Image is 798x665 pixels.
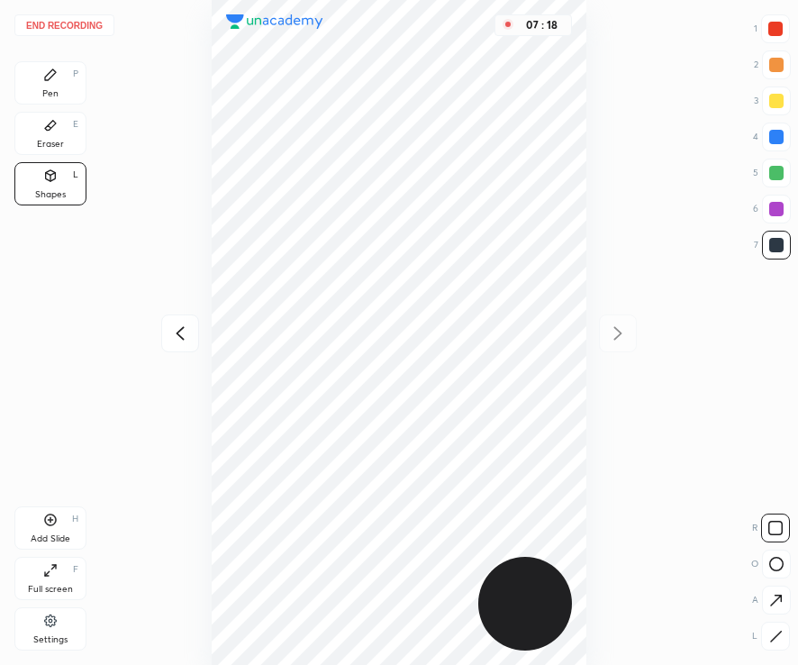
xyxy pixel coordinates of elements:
[753,159,791,187] div: 5
[754,87,791,115] div: 3
[754,50,791,79] div: 2
[752,514,790,542] div: R
[753,123,791,151] div: 4
[73,69,78,78] div: P
[14,14,114,36] button: End recording
[73,170,78,179] div: L
[752,622,790,651] div: L
[754,231,791,260] div: 7
[73,565,78,574] div: F
[37,140,64,149] div: Eraser
[73,120,78,129] div: E
[226,14,323,29] img: logo.38c385cc.svg
[31,534,70,543] div: Add Slide
[28,585,73,594] div: Full screen
[753,195,791,223] div: 6
[751,550,791,578] div: O
[72,515,78,524] div: H
[521,19,564,32] div: 07 : 18
[754,14,790,43] div: 1
[42,89,59,98] div: Pen
[35,190,66,199] div: Shapes
[752,586,791,615] div: A
[33,635,68,644] div: Settings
